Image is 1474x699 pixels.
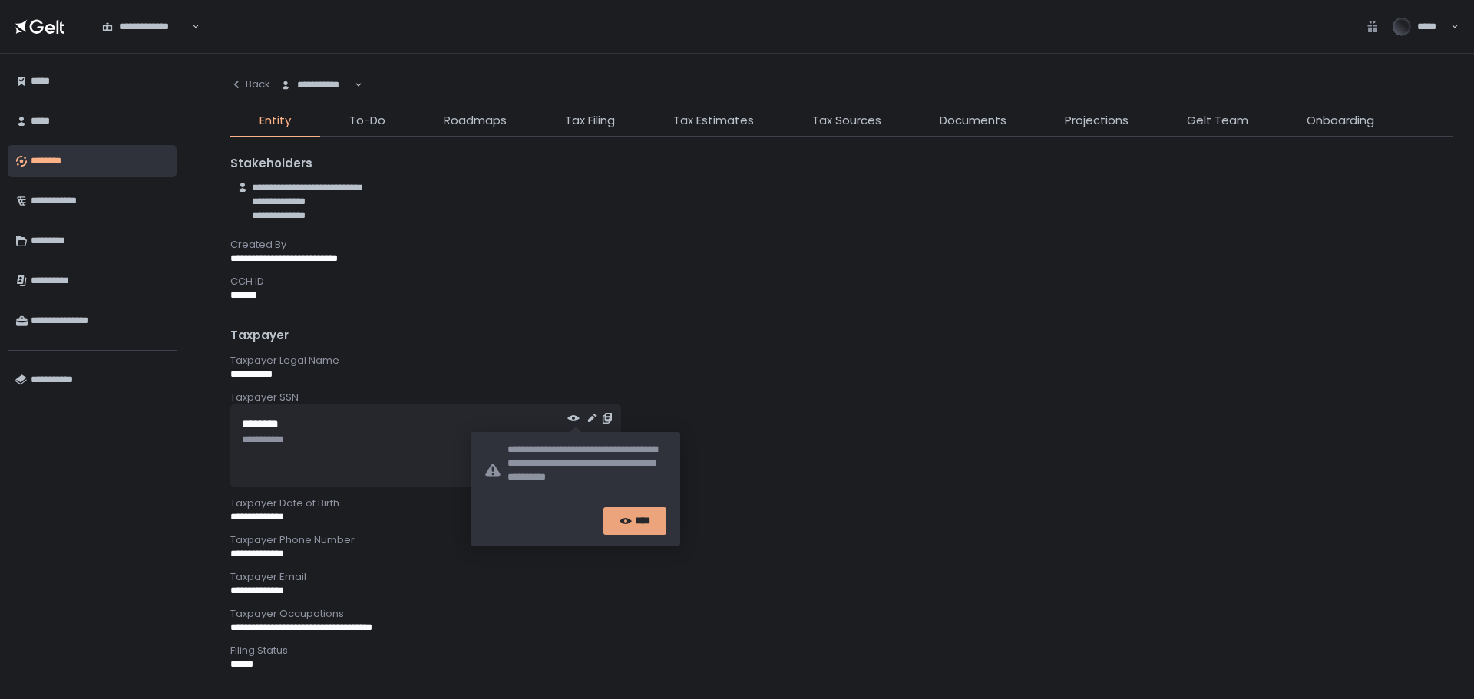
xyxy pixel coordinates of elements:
[270,69,362,101] div: Search for option
[230,354,1453,368] div: Taxpayer Legal Name
[1065,112,1129,130] span: Projections
[230,77,270,91] div: Back
[230,275,1453,289] div: CCH ID
[565,112,615,130] span: Tax Filing
[349,112,385,130] span: To-Do
[230,570,1453,584] div: Taxpayer Email
[673,112,754,130] span: Tax Estimates
[230,391,1453,404] div: Taxpayer SSN
[230,238,1453,252] div: Created By
[230,496,1453,510] div: Taxpayer Date of Birth
[230,155,1453,173] div: Stakeholders
[352,77,353,93] input: Search for option
[92,11,200,43] div: Search for option
[230,69,270,100] button: Back
[230,681,1453,694] div: Mailing Address
[1307,112,1374,130] span: Onboarding
[230,533,1453,547] div: Taxpayer Phone Number
[812,112,881,130] span: Tax Sources
[230,327,1453,345] div: Taxpayer
[940,112,1006,130] span: Documents
[259,112,291,130] span: Entity
[1187,112,1248,130] span: Gelt Team
[230,607,1453,621] div: Taxpayer Occupations
[444,112,507,130] span: Roadmaps
[230,644,1453,658] div: Filing Status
